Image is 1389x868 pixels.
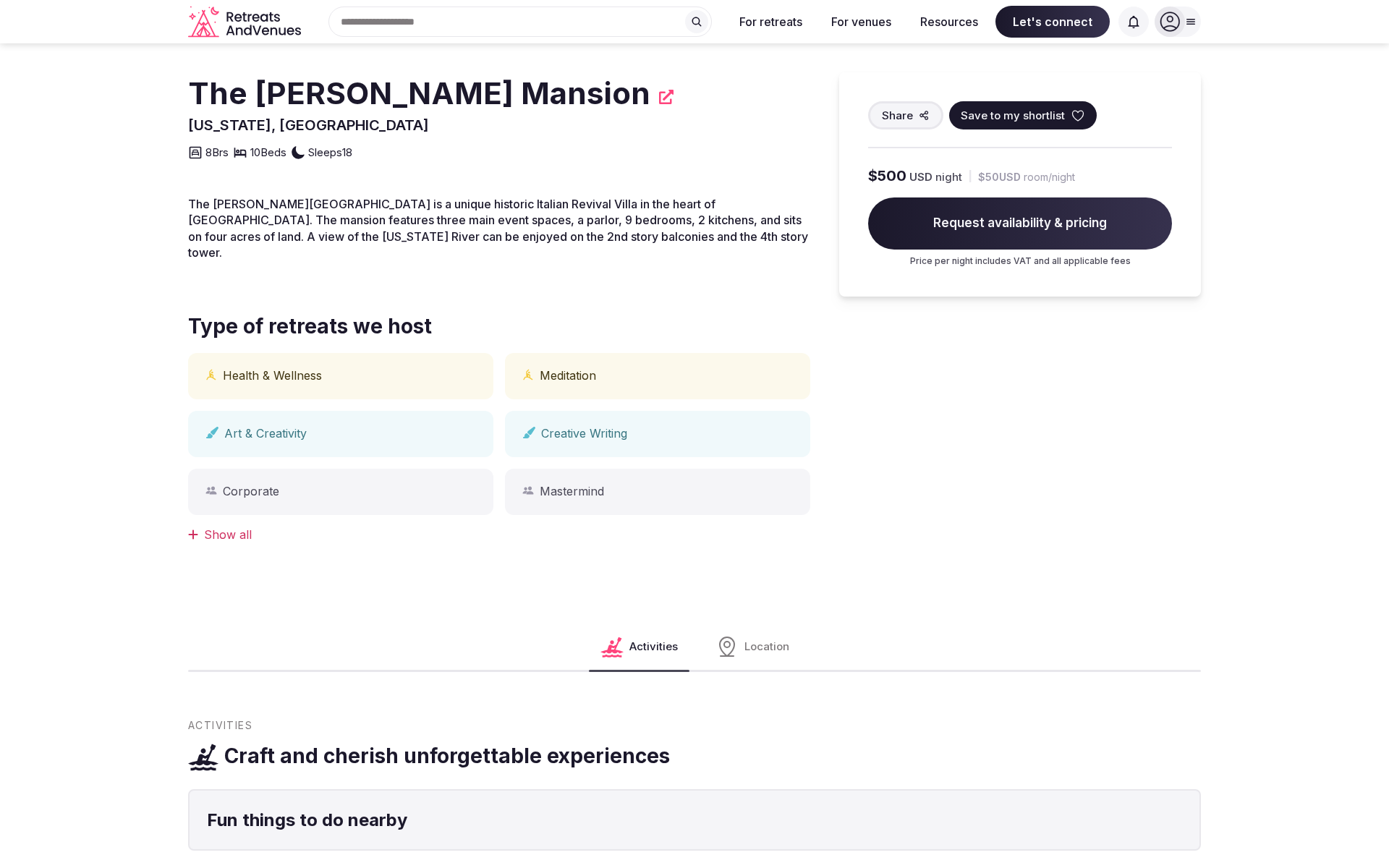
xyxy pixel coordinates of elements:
[909,169,933,184] span: USD
[968,169,972,184] div: |
[868,197,1172,250] span: Request availability & pricing
[308,145,352,160] span: Sleeps 18
[995,6,1110,38] span: Let's connect
[250,145,286,160] span: 10 Beds
[868,166,906,186] span: $500
[1024,170,1075,184] span: room/night
[728,6,814,38] button: For retreats
[188,197,808,260] span: The [PERSON_NAME][GEOGRAPHIC_DATA] is a unique historic Italian Revival Villa in the heart of [GE...
[961,108,1065,123] span: Save to my shortlist
[188,527,810,542] div: Show all
[935,169,962,184] span: night
[949,101,1097,129] button: Save to my shortlist
[205,145,229,160] span: 8 Brs
[188,6,304,38] a: Visit the homepage
[207,808,1182,833] h4: Fun things to do nearby
[868,101,943,129] button: Share
[188,312,432,341] span: Type of retreats we host
[978,170,1021,184] span: $50 USD
[909,6,990,38] button: Resources
[629,639,678,654] span: Activities
[820,6,903,38] button: For venues
[868,255,1172,268] p: Price per night includes VAT and all applicable fees
[188,72,650,115] h2: The [PERSON_NAME] Mansion
[224,742,670,770] h3: Craft and cherish unforgettable experiences
[188,116,429,134] span: [US_STATE], [GEOGRAPHIC_DATA]
[744,639,789,654] span: Location
[188,6,304,38] svg: Retreats and Venues company logo
[188,718,252,733] span: Activities
[882,108,913,123] span: Share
